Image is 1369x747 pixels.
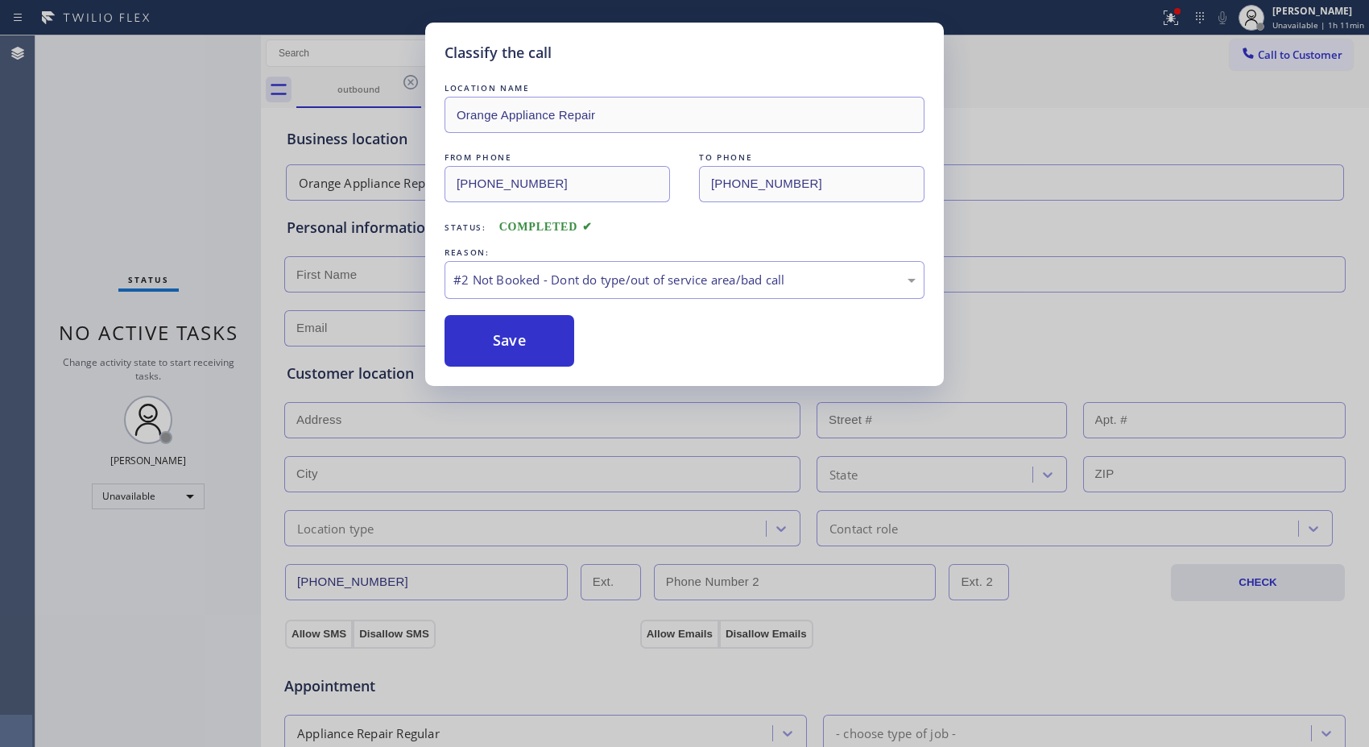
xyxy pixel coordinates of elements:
[445,222,486,233] span: Status:
[699,166,924,202] input: To phone
[445,315,574,367] button: Save
[445,149,670,166] div: FROM PHONE
[453,271,916,289] div: #2 Not Booked - Dont do type/out of service area/bad call
[445,166,670,202] input: From phone
[445,42,552,64] h5: Classify the call
[445,80,924,97] div: LOCATION NAME
[699,149,924,166] div: TO PHONE
[445,244,924,261] div: REASON:
[499,221,593,233] span: COMPLETED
